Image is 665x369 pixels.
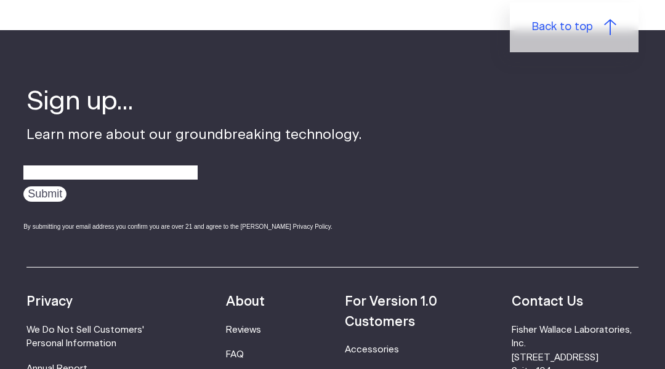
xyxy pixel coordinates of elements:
h4: Sign up... [26,84,362,120]
strong: Privacy [26,295,73,308]
span: Back to top [532,19,593,36]
strong: Contact Us [512,295,583,308]
a: Reviews [226,325,261,335]
input: Submit [23,186,66,202]
div: Learn more about our groundbreaking technology. [26,84,362,243]
div: By submitting your email address you confirm you are over 21 and agree to the [PERSON_NAME] Priva... [23,222,362,231]
a: We Do Not Sell Customers' Personal Information [26,325,144,348]
a: FAQ [226,350,244,359]
a: Accessories [345,345,399,354]
strong: About [226,295,265,308]
strong: For Version 1.0 Customers [345,295,437,328]
a: Back to top [510,2,639,52]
